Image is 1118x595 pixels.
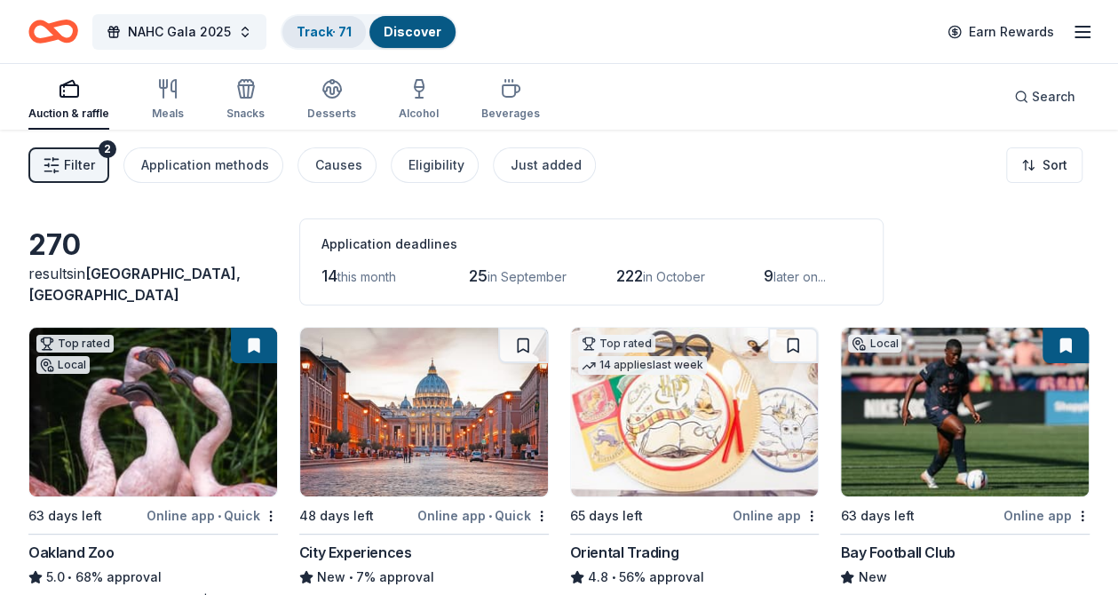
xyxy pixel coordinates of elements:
[493,147,596,183] button: Just added
[571,328,819,496] img: Image for Oriental Trading
[848,335,901,353] div: Local
[141,155,269,176] div: Application methods
[481,107,540,121] div: Beverages
[391,147,479,183] button: Eligibility
[46,567,65,588] span: 5.0
[570,505,643,527] div: 65 days left
[297,147,377,183] button: Causes
[1003,504,1090,527] div: Online app
[147,504,278,527] div: Online app Quick
[299,505,374,527] div: 48 days left
[578,356,707,375] div: 14 applies last week
[28,567,278,588] div: 68% approval
[297,24,352,39] a: Track· 71
[588,567,608,588] span: 4.8
[384,24,441,39] a: Discover
[28,11,78,52] a: Home
[123,147,283,183] button: Application methods
[616,266,643,285] span: 222
[611,570,615,584] span: •
[321,234,861,255] div: Application deadlines
[840,542,955,563] div: Bay Football Club
[28,265,241,304] span: [GEOGRAPHIC_DATA], [GEOGRAPHIC_DATA]
[348,570,353,584] span: •
[300,328,548,496] img: Image for City Experiences
[488,509,492,523] span: •
[28,71,109,130] button: Auction & raffle
[841,328,1089,496] img: Image for Bay Football Club
[128,21,231,43] span: NAHC Gala 2025
[299,542,412,563] div: City Experiences
[307,71,356,130] button: Desserts
[28,263,278,305] div: results
[570,542,679,563] div: Oriental Trading
[511,155,582,176] div: Just added
[281,14,457,50] button: Track· 71Discover
[307,107,356,121] div: Desserts
[773,269,826,284] span: later on...
[764,266,773,285] span: 9
[28,147,109,183] button: Filter2
[317,567,345,588] span: New
[337,269,396,284] span: this month
[643,269,705,284] span: in October
[152,107,184,121] div: Meals
[1000,79,1090,115] button: Search
[218,509,221,523] span: •
[67,570,72,584] span: •
[99,140,116,158] div: 2
[152,71,184,130] button: Meals
[399,71,439,130] button: Alcohol
[92,14,266,50] button: NAHC Gala 2025
[399,107,439,121] div: Alcohol
[858,567,886,588] span: New
[28,542,115,563] div: Oakland Zoo
[226,107,265,121] div: Snacks
[226,71,265,130] button: Snacks
[28,265,241,304] span: in
[733,504,819,527] div: Online app
[28,107,109,121] div: Auction & raffle
[570,567,820,588] div: 56% approval
[469,266,488,285] span: 25
[29,328,277,496] img: Image for Oakland Zoo
[28,227,278,263] div: 270
[417,504,549,527] div: Online app Quick
[64,155,95,176] span: Filter
[299,567,549,588] div: 7% approval
[578,335,655,353] div: Top rated
[937,16,1065,48] a: Earn Rewards
[488,269,567,284] span: in September
[28,505,102,527] div: 63 days left
[1032,86,1075,107] span: Search
[315,155,362,176] div: Causes
[1043,155,1067,176] span: Sort
[840,505,914,527] div: 63 days left
[408,155,464,176] div: Eligibility
[36,335,114,353] div: Top rated
[36,356,90,374] div: Local
[1006,147,1082,183] button: Sort
[481,71,540,130] button: Beverages
[321,266,337,285] span: 14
